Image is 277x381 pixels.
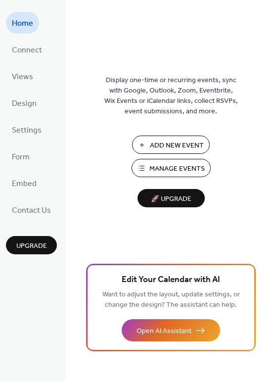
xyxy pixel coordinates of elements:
span: Open AI Assistant [137,326,191,336]
span: Edit Your Calendar with AI [122,273,220,287]
span: Views [12,69,33,85]
button: Manage Events [132,159,211,177]
span: Design [12,96,37,112]
span: Embed [12,176,37,192]
span: Home [12,16,33,32]
a: Design [6,92,43,114]
span: Settings [12,123,42,139]
button: Upgrade [6,236,57,254]
span: Display one-time or recurring events, sync with Google, Outlook, Zoom, Eventbrite, Wix Events or ... [104,75,238,117]
a: Home [6,12,39,34]
span: Manage Events [149,164,205,174]
span: Upgrade [16,241,47,251]
a: Embed [6,172,43,194]
a: Views [6,65,39,87]
span: 🚀 Upgrade [143,192,199,206]
a: Contact Us [6,199,57,221]
span: Contact Us [12,203,51,219]
button: Add New Event [132,136,210,154]
button: Open AI Assistant [122,319,220,341]
span: Connect [12,43,42,58]
span: Want to adjust the layout, update settings, or change the design? The assistant can help. [102,288,240,312]
button: 🚀 Upgrade [138,189,205,207]
span: Add New Event [150,141,204,151]
a: Settings [6,119,47,141]
span: Form [12,149,30,165]
a: Connect [6,39,48,60]
a: Form [6,145,36,167]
